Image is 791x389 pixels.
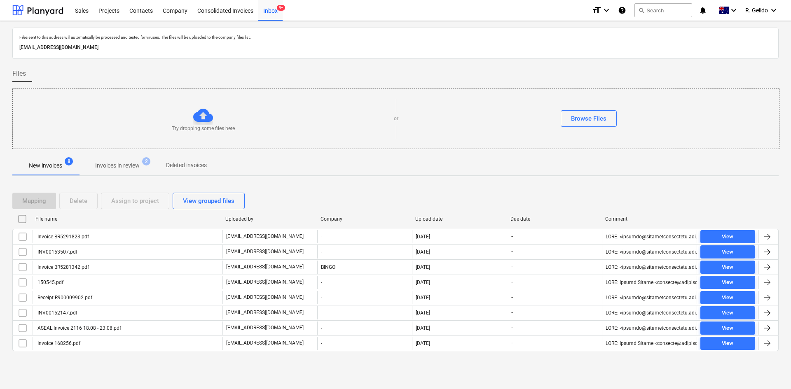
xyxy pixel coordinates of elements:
[226,263,304,270] p: [EMAIL_ADDRESS][DOMAIN_NAME]
[722,263,733,272] div: View
[638,7,645,14] span: search
[416,249,430,255] div: [DATE]
[226,248,304,255] p: [EMAIL_ADDRESS][DOMAIN_NAME]
[95,161,140,170] p: Invoices in review
[142,157,150,165] span: 2
[36,310,77,316] div: INV00152147.pdf
[699,5,707,15] i: notifications
[510,294,514,301] span: -
[605,216,694,222] div: Comment
[722,339,733,348] div: View
[321,216,409,222] div: Company
[722,293,733,303] div: View
[226,279,304,286] p: [EMAIL_ADDRESS][DOMAIN_NAME]
[510,340,514,347] span: -
[166,161,207,170] p: Deleted invoices
[416,310,430,316] div: [DATE]
[173,193,245,209] button: View grouped files
[634,3,692,17] button: Search
[416,280,430,285] div: [DATE]
[226,294,304,301] p: [EMAIL_ADDRESS][DOMAIN_NAME]
[510,324,514,331] span: -
[700,337,755,350] button: View
[510,309,514,316] span: -
[745,7,768,14] span: R. Gelido
[592,5,601,15] i: format_size
[729,5,739,15] i: keyboard_arrow_down
[750,349,791,389] iframe: Chat Widget
[394,115,398,122] p: or
[722,278,733,287] div: View
[36,280,63,285] div: 150545.pdf
[19,35,772,40] p: Files sent to this address will automatically be processed and tested for viruses. The files will...
[510,248,514,255] span: -
[226,309,304,316] p: [EMAIL_ADDRESS][DOMAIN_NAME]
[700,245,755,259] button: View
[415,216,504,222] div: Upload date
[700,230,755,243] button: View
[317,245,412,259] div: -
[722,232,733,242] div: View
[416,325,430,331] div: [DATE]
[416,340,430,346] div: [DATE]
[317,291,412,304] div: -
[277,5,285,11] span: 9+
[510,216,599,222] div: Due date
[416,295,430,300] div: [DATE]
[317,306,412,319] div: -
[226,233,304,240] p: [EMAIL_ADDRESS][DOMAIN_NAME]
[36,264,89,270] div: Invoice BR5281342.pdf
[317,261,412,274] div: BINGO
[65,157,73,165] span: 8
[700,291,755,304] button: View
[571,113,606,124] div: Browse Files
[722,247,733,257] div: View
[36,295,92,300] div: Receipt R900009902.pdf
[36,325,121,331] div: ASEAL Invoice 2116 18.08 - 23.08.pdf
[510,263,514,270] span: -
[12,89,779,149] div: Try dropping some files hereorBrowse Files
[29,161,62,170] p: New invoices
[601,5,611,15] i: keyboard_arrow_down
[700,306,755,319] button: View
[317,276,412,289] div: -
[561,110,617,127] button: Browse Files
[172,125,235,132] p: Try dropping some files here
[19,43,772,52] p: [EMAIL_ADDRESS][DOMAIN_NAME]
[36,249,77,255] div: INV00153507.pdf
[317,337,412,350] div: -
[769,5,779,15] i: keyboard_arrow_down
[510,233,514,240] span: -
[722,324,733,333] div: View
[317,321,412,335] div: -
[35,216,219,222] div: File name
[36,340,80,346] div: Invoice 168256.pdf
[722,308,733,318] div: View
[700,321,755,335] button: View
[700,261,755,274] button: View
[416,234,430,240] div: [DATE]
[225,216,314,222] div: Uploaded by
[36,234,89,240] div: Invoice BR5291823.pdf
[510,279,514,286] span: -
[416,264,430,270] div: [DATE]
[317,230,412,243] div: -
[226,324,304,331] p: [EMAIL_ADDRESS][DOMAIN_NAME]
[618,5,626,15] i: Knowledge base
[183,196,234,206] div: View grouped files
[12,69,26,79] span: Files
[700,276,755,289] button: View
[226,340,304,347] p: [EMAIL_ADDRESS][DOMAIN_NAME]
